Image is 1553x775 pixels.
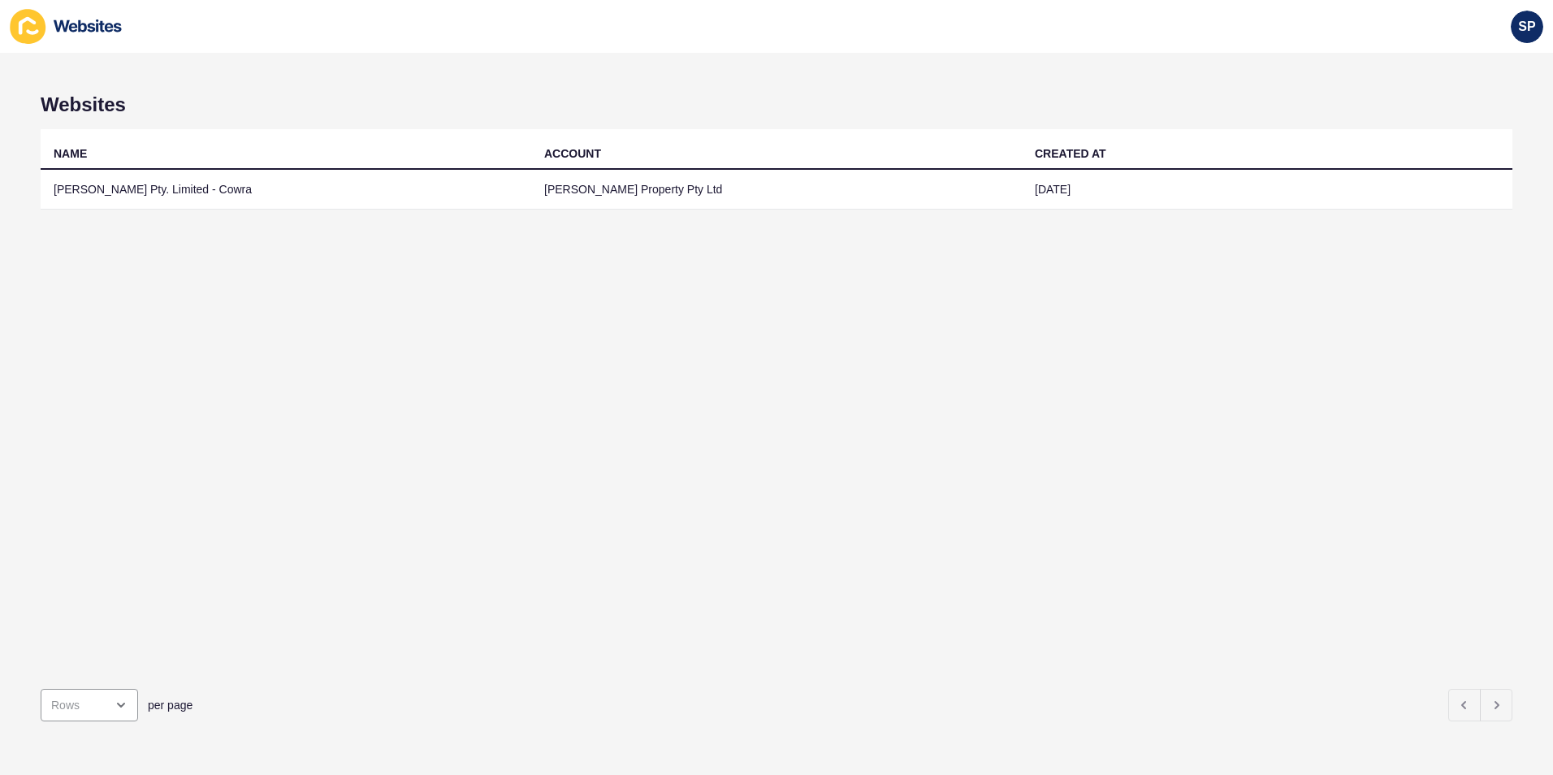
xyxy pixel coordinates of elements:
div: CREATED AT [1035,145,1106,162]
h1: Websites [41,93,1512,116]
div: NAME [54,145,87,162]
td: [PERSON_NAME] Property Pty Ltd [531,170,1022,210]
div: open menu [41,689,138,721]
td: [DATE] [1022,170,1512,210]
span: SP [1518,19,1535,35]
td: [PERSON_NAME] Pty. Limited - Cowra [41,170,531,210]
div: ACCOUNT [544,145,601,162]
span: per page [148,697,193,713]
